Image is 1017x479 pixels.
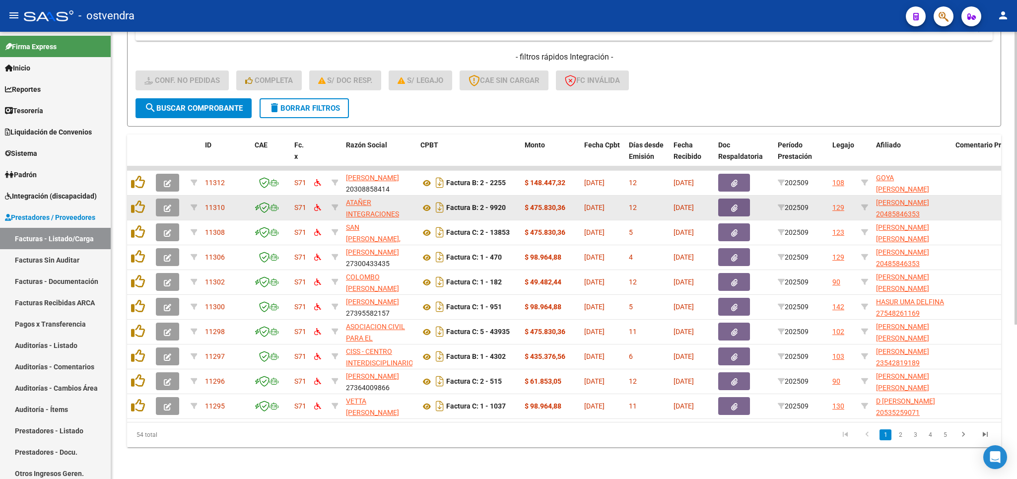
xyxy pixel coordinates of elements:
span: Monto [525,141,545,149]
strong: $ 61.853,05 [525,377,561,385]
span: [DATE] [674,402,694,410]
span: 202509 [778,179,809,187]
strong: $ 475.830,36 [525,328,565,336]
span: CISS - CENTRO INTERDISCIPLINARIO DE SERVICIOS DE SALUD S.R.L. [346,347,413,389]
span: - ostvendra [78,5,135,27]
span: [DATE] [584,228,605,236]
span: [PERSON_NAME] [PERSON_NAME] 20541853015 [876,223,929,254]
div: 142 [832,301,844,313]
a: go to next page [954,429,973,440]
datatable-header-cell: CAE [251,135,290,178]
strong: Factura B: 2 - 9920 [446,204,506,212]
span: [DATE] [584,278,605,286]
span: 202509 [778,303,809,311]
div: 108 [832,177,844,189]
span: Razón Social [346,141,387,149]
span: 11306 [205,253,225,261]
span: [DATE] [584,328,605,336]
datatable-header-cell: Doc Respaldatoria [714,135,774,178]
mat-icon: person [997,9,1009,21]
div: 30712227717 [346,222,412,243]
span: S71 [294,253,306,261]
span: 12 [629,377,637,385]
span: [PERSON_NAME] 23542819189 [876,347,929,367]
a: go to last page [976,429,995,440]
span: Reportes [5,84,41,95]
datatable-header-cell: ID [201,135,251,178]
datatable-header-cell: Fc. x [290,135,310,178]
div: 130 [832,401,844,412]
a: go to previous page [858,429,877,440]
span: 11 [629,402,637,410]
strong: $ 475.830,36 [525,204,565,211]
i: Descargar documento [433,200,446,215]
span: S/ Doc Resp. [318,76,373,85]
i: Descargar documento [433,274,446,290]
span: GOYA [PERSON_NAME] 27567210915 [876,174,929,205]
i: Descargar documento [433,175,446,191]
span: [PERSON_NAME] [346,298,399,306]
span: [DATE] [674,278,694,286]
div: 27300433435 [346,247,412,268]
span: COLOMBO [PERSON_NAME] [346,273,399,292]
i: Descargar documento [433,224,446,240]
strong: Factura B: 2 - 2255 [446,179,506,187]
a: 4 [924,429,936,440]
span: 11308 [205,228,225,236]
span: Inicio [5,63,30,73]
span: ATAÑER INTEGRACIONES S.R.L [346,199,399,229]
span: S71 [294,179,306,187]
i: Descargar documento [433,348,446,364]
span: Conf. no pedidas [144,76,220,85]
div: 27338341240 [346,272,412,292]
strong: Factura C: 1 - 951 [446,303,502,311]
span: 11310 [205,204,225,211]
span: Buscar Comprobante [144,104,243,113]
div: 30716229978 [346,197,412,218]
span: [DATE] [584,377,605,385]
strong: Factura C: 2 - 13853 [446,229,510,237]
span: 5 [629,228,633,236]
li: page 5 [938,426,952,443]
i: Descargar documento [433,324,446,340]
div: 20308858414 [346,172,412,193]
button: Borrar Filtros [260,98,349,118]
strong: Factura C: 5 - 43935 [446,328,510,336]
span: [PERSON_NAME] [346,174,399,182]
span: 202509 [778,278,809,286]
strong: $ 435.376,56 [525,352,565,360]
span: Fecha Cpbt [584,141,620,149]
span: 4 [629,253,633,261]
datatable-header-cell: Afiliado [872,135,951,178]
span: Tesorería [5,105,43,116]
strong: $ 475.830,36 [525,228,565,236]
span: ASOCIACION CIVIL PARA EL DESARROLLO DE LA EDUCACION ESPECIAL Y LA INTEGRACION ADEEI [346,323,411,387]
li: page 3 [908,426,923,443]
div: 30697586942 [346,321,412,342]
span: Fecha Recibido [674,141,701,160]
span: Fc. x [294,141,304,160]
i: Descargar documento [433,249,446,265]
button: Completa [236,70,302,90]
span: Prestadores / Proveedores [5,212,95,223]
button: S/ Doc Resp. [309,70,382,90]
span: Padrón [5,169,37,180]
span: S71 [294,228,306,236]
span: [DATE] [584,179,605,187]
span: 202509 [778,253,809,261]
span: S71 [294,328,306,336]
datatable-header-cell: Período Prestación [774,135,828,178]
strong: Factura C: 1 - 1037 [446,403,506,411]
span: 202509 [778,228,809,236]
span: 202509 [778,204,809,211]
span: [DATE] [674,253,694,261]
span: SAN [PERSON_NAME], [PERSON_NAME], [PERSON_NAME], [PERSON_NAME] [346,223,401,276]
span: [PERSON_NAME] 20485846353 [876,248,929,268]
span: CAE [255,141,268,149]
span: [DATE] [584,402,605,410]
div: Open Intercom Messenger [983,445,1007,469]
div: 129 [832,252,844,263]
i: Descargar documento [433,373,446,389]
mat-icon: search [144,102,156,114]
li: page 1 [878,426,893,443]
